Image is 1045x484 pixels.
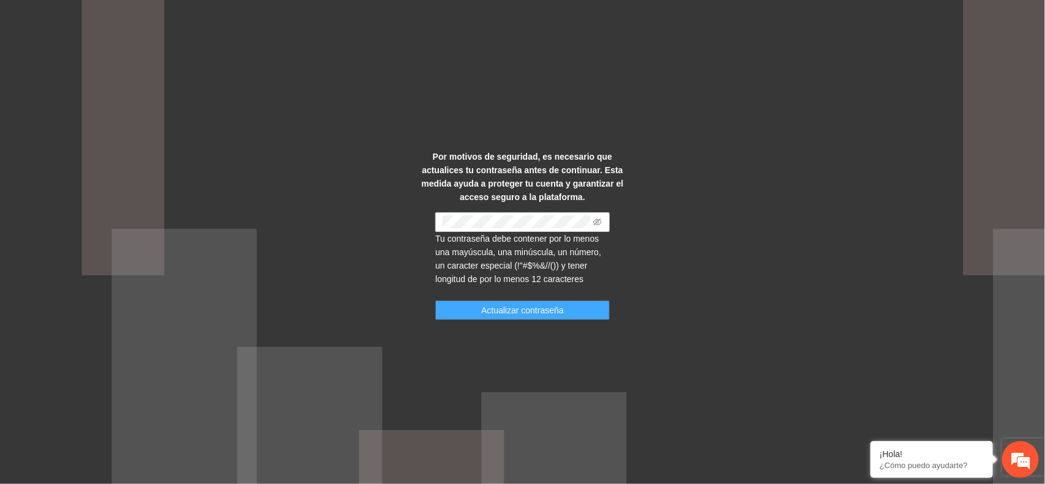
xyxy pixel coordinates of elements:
[481,303,564,317] span: Actualizar contraseña
[435,234,601,284] span: Tu contraseña debe contener por lo menos una mayúscula, una minúscula, un número, un caracter esp...
[201,6,230,35] div: Minimizar ventana de chat en vivo
[71,163,169,287] span: Estamos en línea.
[880,461,984,470] p: ¿Cómo puedo ayudarte?
[880,449,984,459] div: ¡Hola!
[6,334,233,377] textarea: Escriba su mensaje y pulse “Intro”
[593,218,602,226] span: eye-invisible
[64,62,206,78] div: Chatee con nosotros ahora
[422,152,624,202] strong: Por motivos de seguridad, es necesario que actualices tu contraseña antes de continuar. Esta medi...
[435,300,610,320] button: Actualizar contraseña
